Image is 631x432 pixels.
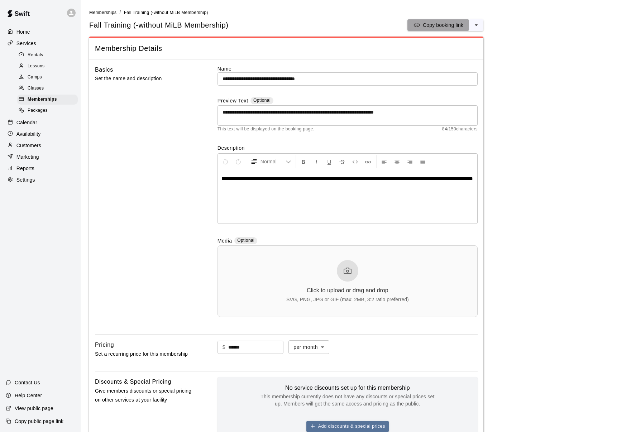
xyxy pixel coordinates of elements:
a: Reports [6,163,75,174]
button: Undo [219,155,231,168]
button: Copy booking link [407,19,469,31]
a: Packages [17,105,81,116]
span: Fall Training (-without MiLB Membership) [89,20,229,30]
h6: Basics [95,65,113,75]
span: Membership Details [95,44,478,53]
p: Give members discounts or special pricing on other services at your facility [95,387,195,404]
button: Center Align [391,155,403,168]
p: Marketing [16,153,39,160]
span: Classes [28,85,44,92]
p: Calendar [16,119,37,126]
h6: Pricing [95,340,114,350]
div: Packages [17,106,78,116]
span: Optional [253,98,271,103]
p: Help Center [15,392,42,399]
p: Services [16,40,36,47]
p: Set the name and description [95,74,195,83]
span: Memberships [89,10,116,15]
span: Packages [28,107,48,114]
a: Home [6,27,75,37]
label: Media [217,237,232,245]
a: Lessons [17,61,81,72]
p: Copy booking link [423,21,463,29]
div: Classes [17,83,78,93]
div: Memberships [17,95,78,105]
p: $ [223,344,225,351]
div: Camps [17,72,78,82]
button: Justify Align [417,155,429,168]
button: select merge strategy [469,19,483,31]
p: View public page [15,405,53,412]
a: Calendar [6,117,75,128]
span: Rentals [28,52,43,59]
p: Contact Us [15,379,40,386]
a: Memberships [17,94,81,105]
div: Lessons [17,61,78,71]
span: Camps [28,74,42,81]
a: Marketing [6,152,75,162]
a: Rentals [17,49,81,61]
a: Customers [6,140,75,151]
p: Home [16,28,30,35]
button: Left Align [378,155,390,168]
h6: Discounts & Special Pricing [95,377,171,387]
button: Redo [232,155,244,168]
p: Availability [16,130,41,138]
nav: breadcrumb [89,9,622,16]
span: Optional [237,238,254,243]
button: Insert Link [362,155,374,168]
span: This text will be displayed on the booking page. [217,126,315,133]
a: Settings [6,174,75,185]
p: Set a recurring price for this membership [95,350,195,359]
a: Availability [6,129,75,139]
p: Reports [16,165,34,172]
div: per month [288,340,329,354]
span: Memberships [28,96,57,103]
div: SVG, PNG, JPG or GIF (max: 2MB, 3:2 ratio preferred) [286,297,409,302]
label: Description [217,144,478,152]
button: Format Bold [297,155,310,168]
label: Preview Text [217,97,248,105]
a: Memberships [89,9,116,15]
span: 84 / 150 characters [442,126,478,133]
div: Click to upload or drag and drop [307,287,388,294]
label: Name [217,65,478,72]
button: Add discounts & special prices [306,421,389,432]
h6: No service discounts set up for this membership [258,383,437,393]
div: split button [407,19,483,31]
button: Format Underline [323,155,335,168]
div: Rentals [17,50,78,60]
span: Fall Training (-without MiLB Membership) [124,10,208,15]
p: Customers [16,142,41,149]
button: Format Italics [310,155,322,168]
button: Formatting Options [248,155,294,168]
span: Normal [260,158,286,165]
a: Classes [17,83,81,94]
button: Right Align [404,155,416,168]
button: Insert Code [349,155,361,168]
p: Copy public page link [15,418,63,425]
a: Camps [17,72,81,83]
p: Settings [16,176,35,183]
li: / [119,9,121,16]
button: Format Strikethrough [336,155,348,168]
a: Services [6,38,75,49]
span: Lessons [28,63,45,70]
p: This membership currently does not have any discounts or special prices set up. Members will get ... [258,393,437,407]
